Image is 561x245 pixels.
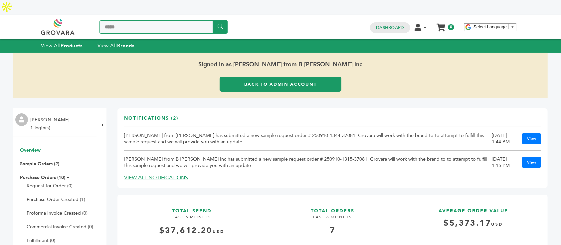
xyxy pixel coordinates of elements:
[124,150,492,174] td: [PERSON_NAME] from B [PERSON_NAME] Inc has submitted a new sample request order # 250910-1315-370...
[406,201,541,234] a: AVERAGE ORDER VALUE $5,373.17USD
[510,24,515,29] span: ▼
[124,201,260,214] h3: TOTAL SPEND
[27,237,55,244] a: Fulfillment (0)
[20,174,65,181] a: Purchase Orders (10)
[117,42,134,49] strong: Brands
[448,24,454,30] span: 0
[473,24,515,29] a: Select Language​
[406,201,541,214] h3: AVERAGE ORDER VALUE
[265,214,400,225] h4: LAST 6 MONTHS
[437,21,445,28] a: My Cart
[27,183,73,189] a: Request for Order (0)
[492,156,515,169] div: [DATE] 1:15 PM
[376,25,404,31] a: Dashboard
[265,225,400,236] div: 7
[124,214,260,225] h4: LAST 6 MONTHS
[124,174,188,181] a: VIEW ALL NOTIFICATIONS
[265,201,400,214] h3: TOTAL ORDERS
[99,20,228,34] input: Search a product or brand...
[15,113,28,126] img: profile.png
[20,161,59,167] a: Sample Orders (2)
[508,24,509,29] span: ​
[13,53,548,77] span: Signed in as [PERSON_NAME] from B [PERSON_NAME] Inc
[27,196,85,203] a: Purchase Order Created (1)
[473,24,507,29] span: Select Language
[124,225,260,236] div: $37,612.20
[522,133,541,144] a: View
[20,147,41,153] a: Overview
[491,222,503,227] span: USD
[27,210,88,216] a: Proforma Invoice Created (0)
[406,218,541,234] h4: $5,373.17
[492,132,515,145] div: [DATE] 1:44 PM
[124,127,492,150] td: [PERSON_NAME] from [PERSON_NAME] has submitted a new sample request order # 250910-1344-37081. Gr...
[61,42,83,49] strong: Products
[97,42,135,49] a: View AllBrands
[27,224,93,230] a: Commercial Invoice Created (0)
[220,77,341,92] a: Back to Admin Account
[41,42,83,49] a: View AllProducts
[213,229,224,234] span: USD
[124,115,178,127] h3: Notifications (2)
[30,116,74,132] li: [PERSON_NAME] - 1 login(s)
[522,157,541,168] a: View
